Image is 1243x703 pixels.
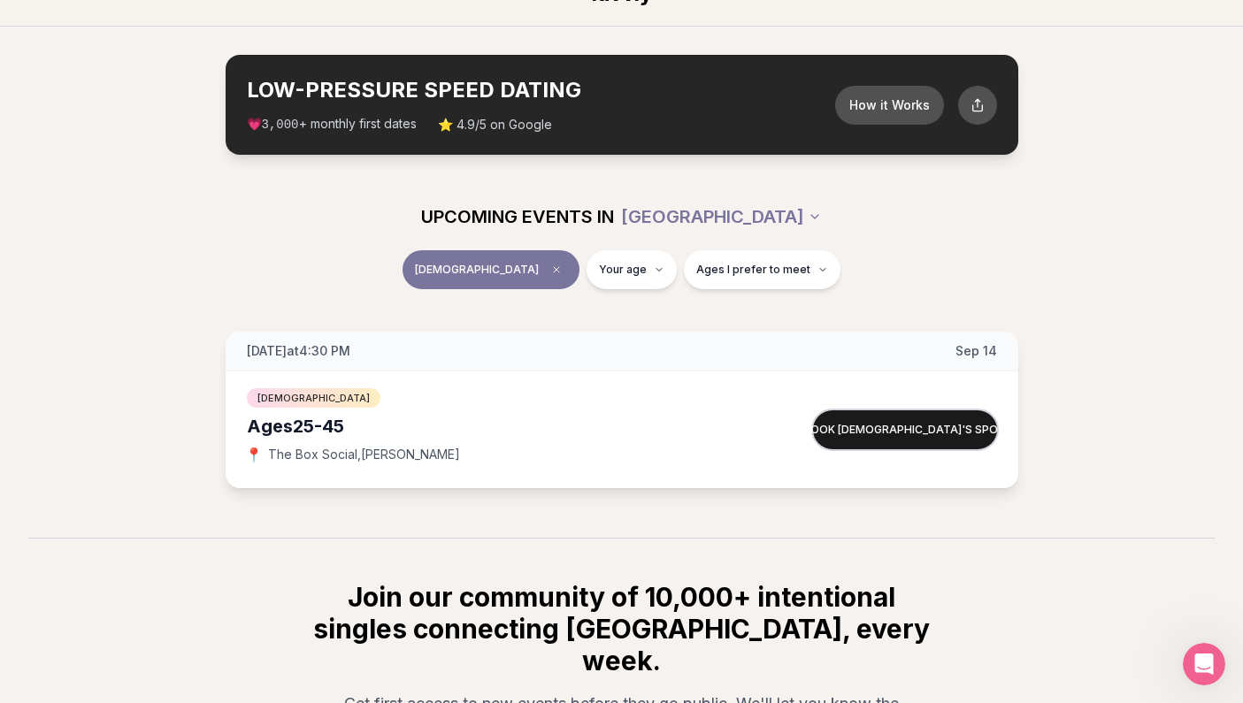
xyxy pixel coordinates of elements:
[1183,643,1225,685] iframe: Intercom live chat
[247,414,746,439] div: Ages 25-45
[262,118,299,132] span: 3,000
[268,446,460,463] span: The Box Social , [PERSON_NAME]
[247,115,417,134] span: 💗 + monthly first dates
[546,259,567,280] span: Clear event type filter
[621,197,822,236] button: [GEOGRAPHIC_DATA]
[247,447,261,462] span: 📍
[421,204,614,229] span: UPCOMING EVENTS IN
[247,342,350,360] span: [DATE] at 4:30 PM
[247,388,380,408] span: [DEMOGRAPHIC_DATA]
[587,250,677,289] button: Your age
[599,263,647,277] span: Your age
[813,410,997,449] button: Book [DEMOGRAPHIC_DATA]'s spot
[955,342,997,360] span: Sep 14
[835,86,944,125] button: How it Works
[311,581,933,676] h2: Join our community of 10,000+ intentional singles connecting [GEOGRAPHIC_DATA], every week.
[403,250,579,289] button: [DEMOGRAPHIC_DATA]Clear event type filter
[684,250,840,289] button: Ages I prefer to meet
[696,263,810,277] span: Ages I prefer to meet
[415,263,539,277] span: [DEMOGRAPHIC_DATA]
[247,76,835,104] h2: LOW-PRESSURE SPEED DATING
[438,116,552,134] span: ⭐ 4.9/5 on Google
